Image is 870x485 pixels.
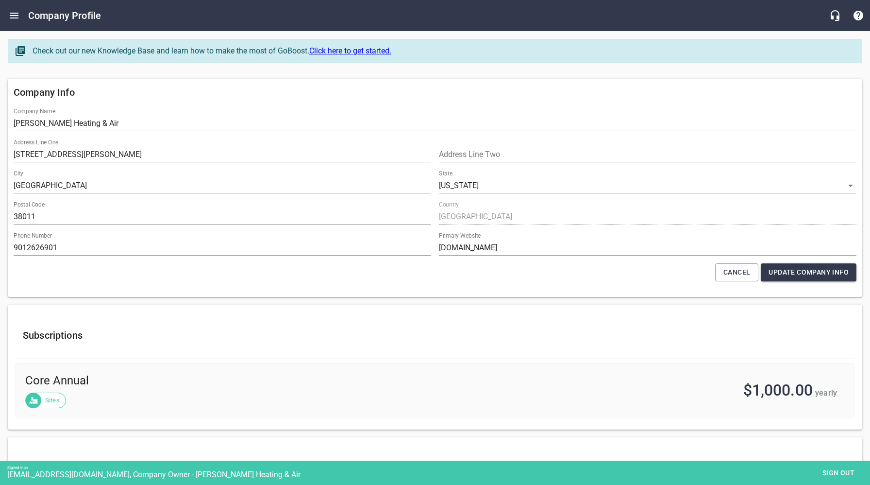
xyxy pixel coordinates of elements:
[23,456,847,480] h6: Available Products
[105,456,129,480] a: Learn how to upgrade and downgrade your Products
[818,467,859,479] span: Sign out
[439,202,459,208] label: Country
[715,263,758,281] button: Cancel
[14,202,45,208] label: Postal Code
[847,4,870,27] button: Support Portal
[14,171,23,177] label: City
[439,171,452,177] label: State
[7,470,870,479] div: [EMAIL_ADDRESS][DOMAIN_NAME], Company Owner - [PERSON_NAME] Heating & Air
[7,466,870,470] div: Signed in as
[823,4,847,27] button: Live Chat
[25,393,66,408] div: Sites
[815,388,837,398] span: yearly
[14,140,58,146] label: Address Line One
[14,85,856,100] h6: Company Info
[28,8,101,23] h6: Company Profile
[761,263,856,281] button: Update Company Info
[14,233,52,239] label: Phone Number
[33,45,852,57] div: Check out our new Knowledge Base and learn how to make the most of GoBoost.
[309,46,391,55] a: Click here to get started.
[769,266,849,278] span: Update Company Info
[14,109,55,115] label: Company Name
[814,464,863,482] button: Sign out
[723,266,750,278] span: Cancel
[25,373,408,389] span: Core Annual
[743,381,813,399] span: $1,000.00
[439,233,481,239] label: Primary Website
[39,396,66,405] span: Sites
[23,328,847,343] h6: Subscriptions
[2,4,26,27] button: Open drawer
